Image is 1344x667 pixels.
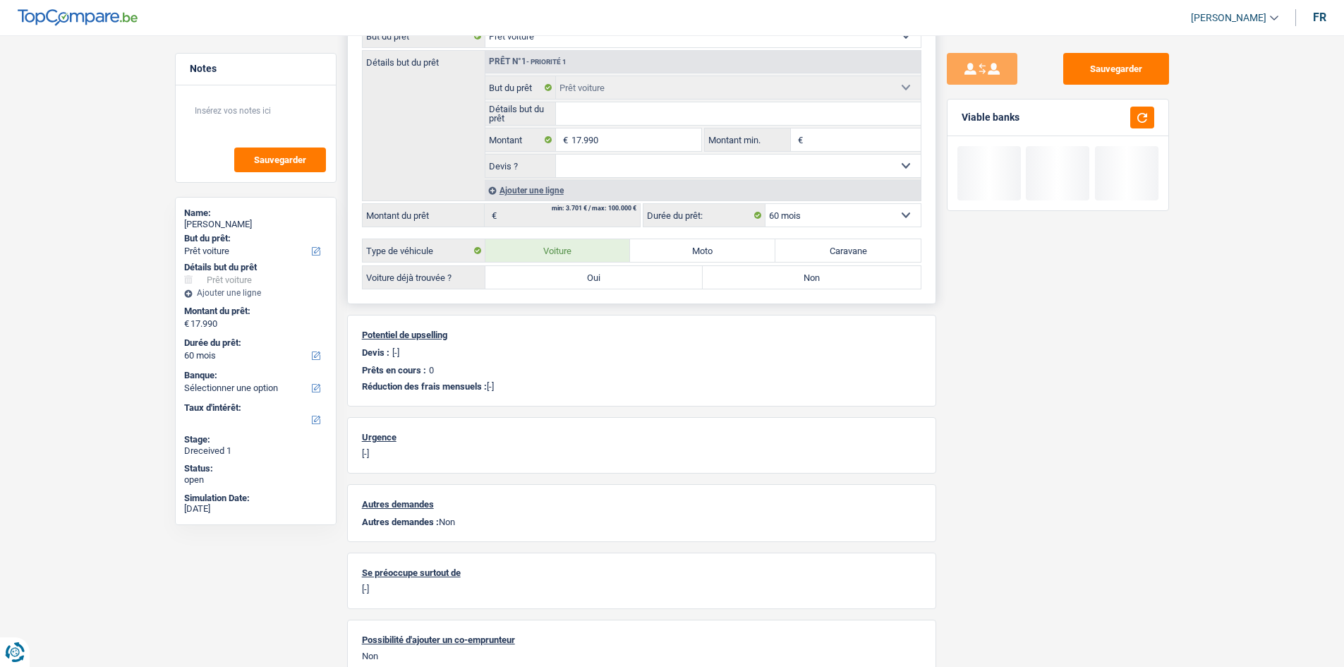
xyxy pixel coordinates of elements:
[363,51,485,67] label: Détails but du prêt
[363,266,485,289] label: Voiture déjà trouvée ?
[705,128,791,151] label: Montant min.
[362,584,921,594] p: [-]
[552,205,636,212] div: min: 3.701 € / max: 100.000 €
[184,233,325,244] label: But du prêt:
[962,112,1019,124] div: Viable banks
[184,318,189,330] span: €
[184,474,327,486] div: open
[643,204,765,227] label: Durée du prêt:
[18,9,138,26] img: TopCompare Logo
[485,239,631,262] label: Voiture
[1063,53,1169,85] button: Sauvegarder
[362,448,921,459] p: [-]
[1180,6,1278,30] a: [PERSON_NAME]
[485,204,500,227] span: €
[184,493,327,504] div: Simulation Date:
[362,567,921,578] p: Se préoccupe surtout de
[184,337,325,349] label: Durée du prêt:
[485,57,570,66] div: Prêt n°1
[184,208,327,219] div: Name:
[485,180,921,200] div: Ajouter une ligne
[392,347,399,358] p: [-]
[184,445,327,457] div: Dreceived 1
[485,155,557,177] label: Devis ?
[184,288,327,298] div: Ajouter une ligne
[485,266,703,289] label: Oui
[362,330,921,340] p: Potentiel de upselling
[526,58,567,66] span: - Priorité 1
[184,434,327,445] div: Stage:
[362,499,921,510] p: Autres demandes
[254,155,306,164] span: Sauvegarder
[362,651,921,661] p: Non
[775,239,921,262] label: Caravane
[362,517,439,527] span: Autres demandes :
[184,219,327,230] div: [PERSON_NAME]
[485,128,557,151] label: Montant
[362,381,921,392] p: [-]
[362,517,921,527] p: Non
[429,365,434,375] p: 0
[362,347,389,358] p: Devis :
[485,102,557,125] label: Détails but du prêt
[184,503,327,515] div: [DATE]
[363,204,485,227] label: Montant du prêt
[363,25,485,47] label: But du prêt
[362,432,921,443] p: Urgence
[362,381,487,392] span: Réduction des frais mensuels :
[485,76,557,99] label: But du prêt
[1313,11,1326,24] div: fr
[556,128,571,151] span: €
[630,239,775,262] label: Moto
[184,402,325,414] label: Taux d'intérêt:
[791,128,806,151] span: €
[362,365,426,375] p: Prêts en cours :
[190,63,322,75] h5: Notes
[184,463,327,474] div: Status:
[234,148,326,172] button: Sauvegarder
[703,266,921,289] label: Non
[184,306,325,317] label: Montant du prêt:
[184,370,325,381] label: Banque:
[363,239,485,262] label: Type de véhicule
[362,635,921,645] p: Possibilité d'ajouter un co-emprunteur
[184,262,327,273] div: Détails but du prêt
[1191,12,1266,24] span: [PERSON_NAME]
